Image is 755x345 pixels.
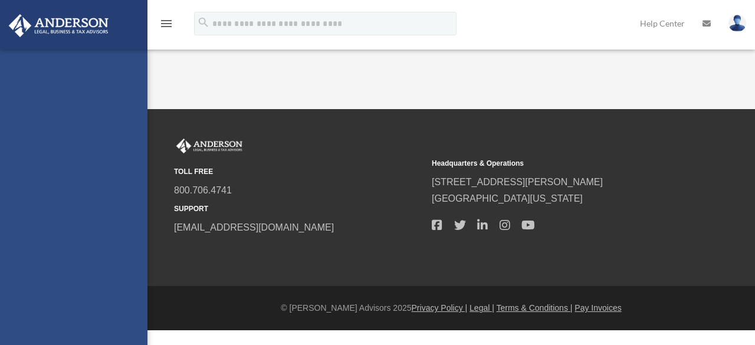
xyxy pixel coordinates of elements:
[432,193,583,203] a: [GEOGRAPHIC_DATA][US_STATE]
[174,139,245,154] img: Anderson Advisors Platinum Portal
[728,15,746,32] img: User Pic
[174,185,232,195] a: 800.706.4741
[5,14,112,37] img: Anderson Advisors Platinum Portal
[497,303,573,313] a: Terms & Conditions |
[159,21,173,31] a: menu
[197,16,210,29] i: search
[470,303,494,313] a: Legal |
[159,17,173,31] i: menu
[147,301,755,316] div: © [PERSON_NAME] Advisors 2025
[432,157,681,170] small: Headquarters & Operations
[575,303,621,313] a: Pay Invoices
[412,303,468,313] a: Privacy Policy |
[174,222,334,232] a: [EMAIL_ADDRESS][DOMAIN_NAME]
[432,177,603,187] a: [STREET_ADDRESS][PERSON_NAME]
[174,203,424,215] small: SUPPORT
[174,166,424,178] small: TOLL FREE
